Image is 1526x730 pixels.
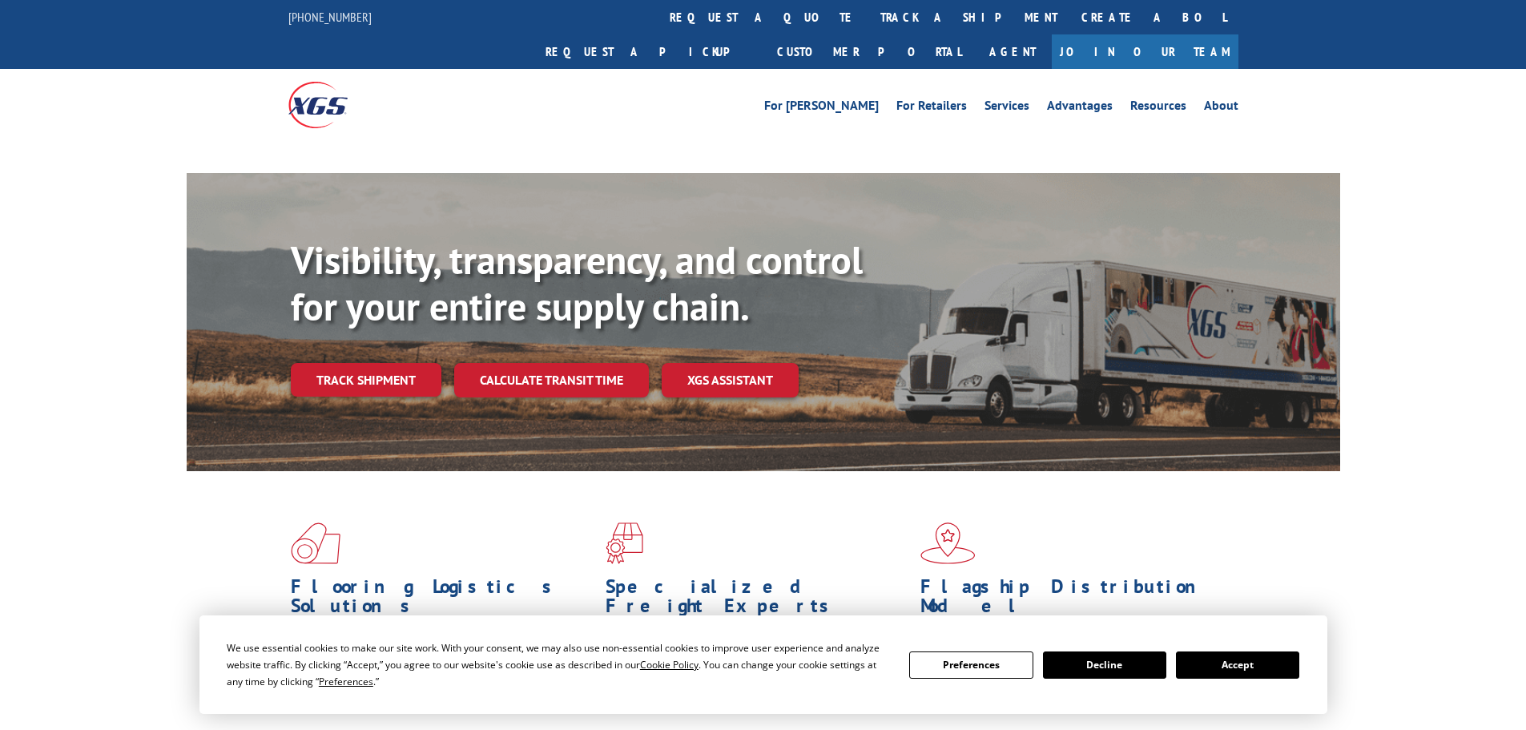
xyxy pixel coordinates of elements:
[973,34,1052,69] a: Agent
[764,99,879,117] a: For [PERSON_NAME]
[1052,34,1238,69] a: Join Our Team
[920,577,1223,623] h1: Flagship Distribution Model
[1043,651,1166,679] button: Decline
[199,615,1327,714] div: Cookie Consent Prompt
[533,34,765,69] a: Request a pickup
[920,522,976,564] img: xgs-icon-flagship-distribution-model-red
[291,235,863,331] b: Visibility, transparency, and control for your entire supply chain.
[984,99,1029,117] a: Services
[291,522,340,564] img: xgs-icon-total-supply-chain-intelligence-red
[606,577,908,623] h1: Specialized Freight Experts
[765,34,973,69] a: Customer Portal
[662,363,799,397] a: XGS ASSISTANT
[1047,99,1113,117] a: Advantages
[1176,651,1299,679] button: Accept
[606,522,643,564] img: xgs-icon-focused-on-flooring-red
[227,639,890,690] div: We use essential cookies to make our site work. With your consent, we may also use non-essential ...
[896,99,967,117] a: For Retailers
[1130,99,1186,117] a: Resources
[1204,99,1238,117] a: About
[640,658,699,672] span: Cookie Policy
[288,9,372,25] a: [PHONE_NUMBER]
[319,675,373,688] span: Preferences
[291,577,594,623] h1: Flooring Logistics Solutions
[291,363,441,397] a: Track shipment
[454,363,649,397] a: Calculate transit time
[909,651,1033,679] button: Preferences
